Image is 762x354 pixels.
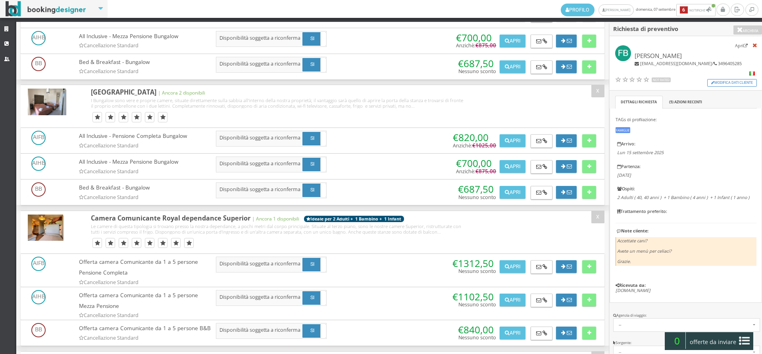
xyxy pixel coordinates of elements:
span: 3496405285 [718,60,742,66]
button: -- [613,318,760,332]
img: BookingDesigner.com [6,1,86,17]
h6: Partenza: [617,164,754,169]
h6: / [635,61,742,66]
i: [DOMAIN_NAME] [616,287,650,293]
b: Richiesta di preventivo [613,25,678,33]
a: Profilo [561,4,595,16]
small: Apri [735,43,748,48]
i: Lun 15 settembre 2025 [617,149,664,155]
button: 6Notifiche [676,4,716,16]
b: Ricevuta da: [616,282,646,288]
span: offerte da inviare [687,336,739,348]
span: TAGs di profilazione: [616,116,657,122]
span: domenica, 07 settembre [561,4,716,16]
a: Not Rated [615,75,671,84]
span: [EMAIL_ADDRESS][DOMAIN_NAME] [640,60,712,66]
h6: Trattamento preferito: [617,209,754,214]
span: [PERSON_NAME] [635,52,682,60]
i: 2 Adulti ( 40, 40 anni ) + 1 Bambino ( 4 anni ) + 1 Infant ( 1 anno ) [617,194,749,200]
span: 5 [670,99,672,104]
span: Not Rated [652,77,671,82]
i: Accettate cani? Avete un menù per celiaci? Grazie. [617,238,672,264]
b: Note cliente: [616,228,648,234]
div: Agenzia di viaggio: [613,313,758,318]
span: -- [619,322,751,328]
a: [PERSON_NAME] [598,4,634,16]
a: Apri [735,41,748,49]
a: Dettagli Richiesta [615,96,663,109]
i: [DATE] [617,172,631,178]
div: Not Rated [615,76,650,84]
a: ( ) Azioni recenti [663,96,708,109]
img: Fabrizio Bartoli [615,45,631,62]
button: Archivia [733,25,762,35]
b: 6 [680,6,688,14]
div: Sorgente: [613,340,758,346]
button: Modifica dati cliente [707,79,757,87]
h6: Arrivo: [617,141,754,147]
small: Famiglie [616,127,630,133]
span: 0 [668,332,686,349]
h6: Ospiti: [617,186,754,192]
